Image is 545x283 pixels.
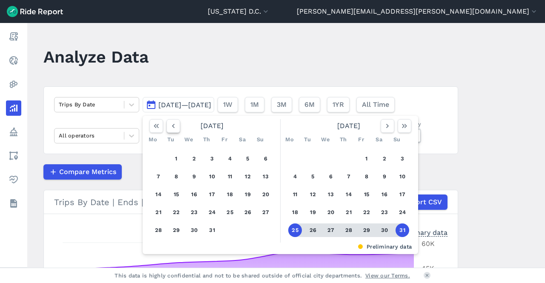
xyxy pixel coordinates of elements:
button: 8 [169,170,183,183]
button: 17 [205,188,219,201]
button: 14 [342,188,356,201]
a: View our Terms. [365,272,410,280]
button: 6 [259,152,272,166]
button: 4 [223,152,237,166]
span: 1W [223,100,232,110]
button: 21 [152,206,165,219]
button: 12 [241,170,255,183]
div: Preliminary data [393,228,447,237]
button: 25 [223,206,237,219]
button: 29 [360,223,373,237]
div: Trips By Date | Ends | [US_STATE][GEOGRAPHIC_DATA] Limits [54,194,447,210]
button: 18 [288,206,302,219]
button: 1W [218,97,238,112]
button: 6M [299,97,320,112]
button: 20 [324,206,338,219]
a: Policy [6,124,21,140]
div: Fr [354,133,368,146]
button: 31 [396,223,409,237]
a: Report [6,29,21,44]
div: Su [390,133,404,146]
button: 28 [152,223,165,237]
button: 3 [396,152,409,166]
button: 22 [169,206,183,219]
button: 13 [324,188,338,201]
button: [US_STATE] D.C. [208,6,270,17]
span: All Time [362,100,389,110]
button: 2 [378,152,391,166]
button: 12 [306,188,320,201]
div: Mo [283,133,296,146]
button: 18 [223,188,237,201]
tspan: 60K [422,240,435,248]
button: 7 [342,170,356,183]
button: 16 [187,188,201,201]
button: 13 [259,170,272,183]
div: We [182,133,195,146]
button: 15 [360,188,373,201]
a: Health [6,172,21,187]
button: 19 [306,206,320,219]
button: 11 [288,188,302,201]
button: 11 [223,170,237,183]
div: [DATE] [146,119,278,133]
button: 16 [378,188,391,201]
span: 6M [304,100,315,110]
button: 3M [271,97,292,112]
span: Compare Metrics [59,167,116,177]
button: 3 [205,152,219,166]
button: 30 [378,223,391,237]
div: Sa [372,133,386,146]
button: 1M [245,97,264,112]
button: 22 [360,206,373,219]
span: Export CSV [404,197,442,207]
a: Analyze [6,100,21,116]
span: 3M [277,100,287,110]
button: 9 [187,170,201,183]
button: 1 [360,152,373,166]
div: Th [336,133,350,146]
button: 24 [205,206,219,219]
button: 30 [187,223,201,237]
div: Tu [164,133,178,146]
tspan: 45K [422,264,434,272]
button: 1 [169,152,183,166]
a: Datasets [6,196,21,211]
button: 17 [396,188,409,201]
div: Preliminary data [149,243,412,251]
button: 26 [306,223,320,237]
button: Compare Metrics [43,164,122,180]
span: [DATE]—[DATE] [158,101,211,109]
button: 8 [360,170,373,183]
div: Fr [218,133,231,146]
button: 27 [324,223,338,237]
button: 15 [169,188,183,201]
span: 1M [250,100,259,110]
div: Su [253,133,267,146]
div: Tu [301,133,314,146]
button: 21 [342,206,356,219]
button: 25 [288,223,302,237]
button: 24 [396,206,409,219]
button: [DATE]—[DATE] [143,97,214,112]
button: 28 [342,223,356,237]
button: 19 [241,188,255,201]
button: All Time [356,97,395,112]
button: 14 [152,188,165,201]
button: 6 [324,170,338,183]
button: 7 [152,170,165,183]
button: 5 [306,170,320,183]
a: Realtime [6,53,21,68]
button: 5 [241,152,255,166]
div: We [318,133,332,146]
div: Mo [146,133,160,146]
button: 10 [205,170,219,183]
button: 9 [378,170,391,183]
button: 1YR [327,97,350,112]
span: 1YR [333,100,344,110]
img: Ride Report [7,6,63,17]
button: 4 [288,170,302,183]
button: 2 [187,152,201,166]
button: 31 [205,223,219,237]
button: 23 [378,206,391,219]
